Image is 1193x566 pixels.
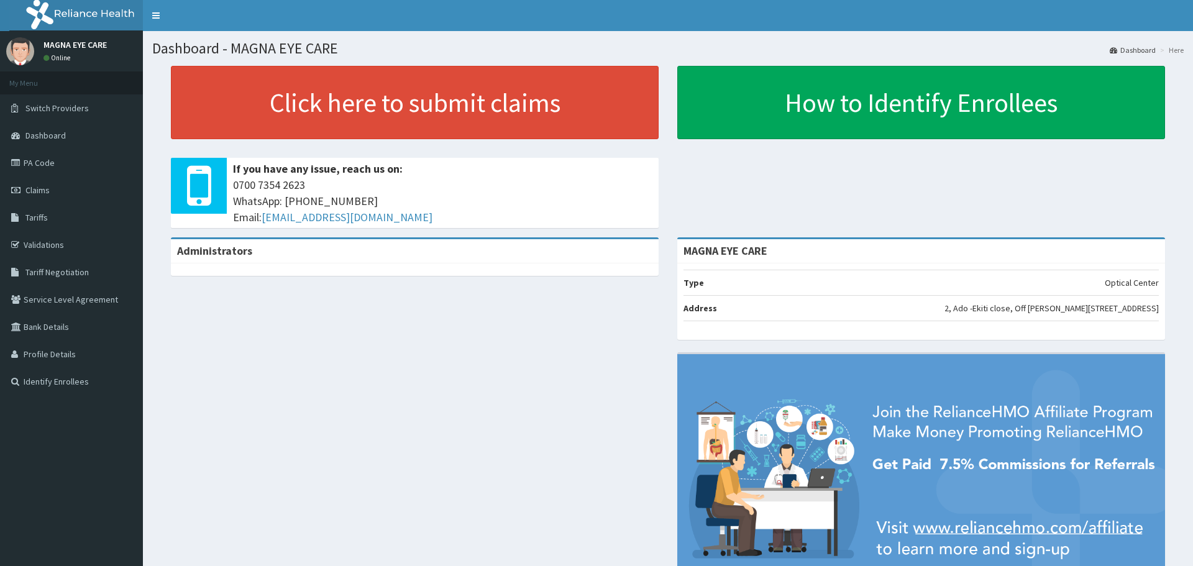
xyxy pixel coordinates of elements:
[177,244,252,258] b: Administrators
[233,162,403,176] b: If you have any issue, reach us on:
[1157,45,1184,55] li: Here
[1110,45,1156,55] a: Dashboard
[683,244,767,258] strong: MAGNA EYE CARE
[25,267,89,278] span: Tariff Negotiation
[683,303,717,314] b: Address
[43,40,107,49] p: MAGNA EYE CARE
[43,53,73,62] a: Online
[25,185,50,196] span: Claims
[677,66,1165,139] a: How to Identify Enrollees
[262,210,432,224] a: [EMAIL_ADDRESS][DOMAIN_NAME]
[25,103,89,114] span: Switch Providers
[1105,276,1159,289] p: Optical Center
[152,40,1184,57] h1: Dashboard - MAGNA EYE CARE
[233,177,652,225] span: 0700 7354 2623 WhatsApp: [PHONE_NUMBER] Email:
[6,37,34,65] img: User Image
[944,302,1159,314] p: 2, Ado -Ekiti close, Off [PERSON_NAME][STREET_ADDRESS]
[25,130,66,141] span: Dashboard
[25,212,48,223] span: Tariffs
[171,66,659,139] a: Click here to submit claims
[683,277,704,288] b: Type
